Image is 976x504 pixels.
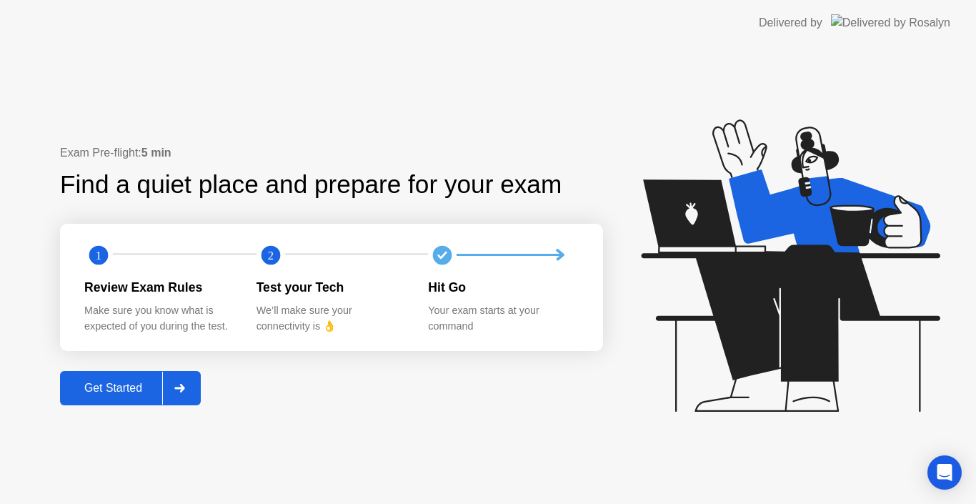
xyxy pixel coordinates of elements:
[141,147,171,159] b: 5 min
[96,248,101,262] text: 1
[64,382,162,395] div: Get Started
[60,371,201,405] button: Get Started
[257,303,406,334] div: We’ll make sure your connectivity is 👌
[60,144,603,162] div: Exam Pre-flight:
[268,248,274,262] text: 2
[84,303,234,334] div: Make sure you know what is expected of you during the test.
[428,278,577,297] div: Hit Go
[759,14,822,31] div: Delivered by
[927,455,962,490] div: Open Intercom Messenger
[428,303,577,334] div: Your exam starts at your command
[831,14,950,31] img: Delivered by Rosalyn
[84,278,234,297] div: Review Exam Rules
[60,166,564,204] div: Find a quiet place and prepare for your exam
[257,278,406,297] div: Test your Tech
